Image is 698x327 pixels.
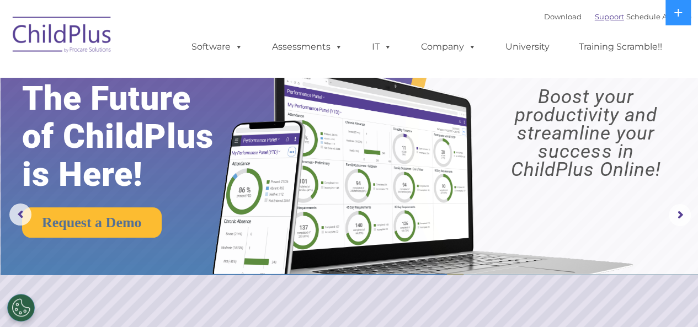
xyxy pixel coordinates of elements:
[153,118,200,126] span: Phone number
[544,12,691,21] font: |
[595,12,624,21] a: Support
[22,207,162,238] a: Request a Demo
[7,294,35,321] button: Cookies Settings
[261,36,354,58] a: Assessments
[361,36,403,58] a: IT
[22,79,245,194] rs-layer: The Future of ChildPlus is Here!
[153,73,187,81] span: Last name
[568,36,673,58] a: Training Scramble!!
[544,12,582,21] a: Download
[7,9,118,64] img: ChildPlus by Procare Solutions
[626,12,691,21] a: Schedule A Demo
[410,36,487,58] a: Company
[180,36,254,58] a: Software
[482,88,689,179] rs-layer: Boost your productivity and streamline your success in ChildPlus Online!
[494,36,561,58] a: University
